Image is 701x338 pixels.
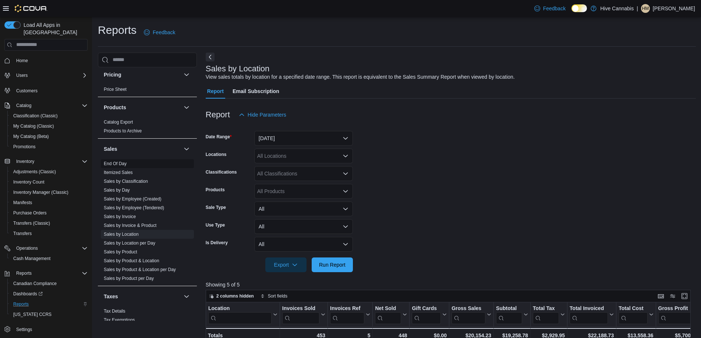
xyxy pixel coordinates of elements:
span: Transfers (Classic) [10,219,88,228]
span: Feedback [543,5,566,12]
button: Hide Parameters [236,107,289,122]
span: Feedback [153,29,175,36]
button: Pricing [182,70,191,79]
a: Classification (Classic) [10,111,61,120]
h3: Sales [104,145,117,153]
span: Inventory Manager (Classic) [10,188,88,197]
label: Use Type [206,222,225,228]
span: Catalog [13,101,88,110]
span: Inventory [13,157,88,166]
a: Sales by Invoice & Product [104,223,156,228]
a: Sales by Classification [104,179,148,184]
button: Users [13,71,31,80]
span: Transfers [10,229,88,238]
button: Operations [13,244,41,253]
button: Enter fullscreen [680,292,689,300]
a: Reports [10,300,32,309]
div: Gross Sales [452,305,485,324]
div: Invoices Sold [282,305,319,312]
a: Products to Archive [104,128,142,134]
button: Total Tax [533,305,565,324]
button: [DATE] [254,131,353,146]
button: My Catalog (Beta) [7,131,91,142]
button: Open list of options [343,188,348,194]
span: Operations [13,244,88,253]
a: Sales by Location per Day [104,241,155,246]
button: Inventory [13,157,37,166]
button: Transfers (Classic) [7,218,91,228]
a: My Catalog (Beta) [10,132,52,141]
span: Customers [16,88,38,94]
div: Total Cost [619,305,647,312]
div: Location [208,305,272,312]
span: Reports [16,270,32,276]
button: Catalog [13,101,34,110]
span: Reports [13,301,29,307]
a: Sales by Product & Location per Day [104,267,176,272]
h3: Pricing [104,71,121,78]
button: Location [208,305,277,324]
span: Sales by Employee (Tendered) [104,205,164,211]
a: Tax Details [104,309,125,314]
button: Export [265,257,307,272]
a: Customers [13,86,40,95]
button: Reports [7,299,91,309]
a: Promotions [10,142,39,151]
span: Home [13,56,88,65]
button: Purchase Orders [7,208,91,218]
a: Price Sheet [104,87,127,92]
a: Settings [13,325,35,334]
button: 2 columns hidden [206,292,257,300]
button: Canadian Compliance [7,278,91,289]
span: Catalog [16,103,31,108]
button: Products [104,104,181,111]
span: Dashboards [13,291,43,297]
input: Dark Mode [571,4,587,12]
p: [PERSON_NAME] [653,4,695,13]
a: Sales by Invoice [104,214,136,219]
a: Sales by Product [104,249,137,255]
div: View sales totals by location for a specified date range. This report is equivalent to the Sales ... [206,73,515,81]
button: Open list of options [343,171,348,177]
span: Purchase Orders [10,209,88,217]
h3: Taxes [104,293,118,300]
span: Price Sheet [104,86,127,92]
span: Inventory [16,159,34,164]
a: Manifests [10,198,35,207]
span: Catalog Export [104,119,133,125]
p: Hive Cannabis [600,4,634,13]
a: Dashboards [7,289,91,299]
span: Customers [13,86,88,95]
div: Location [208,305,272,324]
span: Cash Management [10,254,88,263]
button: My Catalog (Classic) [7,121,91,131]
span: Promotions [13,144,36,150]
span: Inventory Count [10,178,88,186]
span: Sales by Product & Location [104,258,159,264]
button: Gross Sales [452,305,491,324]
button: Reports [13,269,35,278]
span: Cash Management [13,256,50,261]
div: Gift Card Sales [412,305,441,324]
span: Run Report [319,261,346,268]
span: Sales by Location [104,231,139,237]
span: Transfers (Classic) [13,220,50,226]
div: Products [98,118,197,138]
span: HM [642,4,649,13]
span: Hide Parameters [248,111,286,118]
label: Products [206,187,225,193]
button: Cash Management [7,253,91,264]
button: Home [1,55,91,66]
button: Inventory Count [7,177,91,187]
a: Sales by Product & Location [104,258,159,263]
span: Settings [16,327,32,332]
button: Taxes [104,293,181,300]
a: Inventory Count [10,178,47,186]
button: Total Cost [619,305,653,324]
button: Pricing [104,71,181,78]
div: Taxes [98,307,197,327]
label: Sale Type [206,204,226,210]
button: Display options [668,292,677,300]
